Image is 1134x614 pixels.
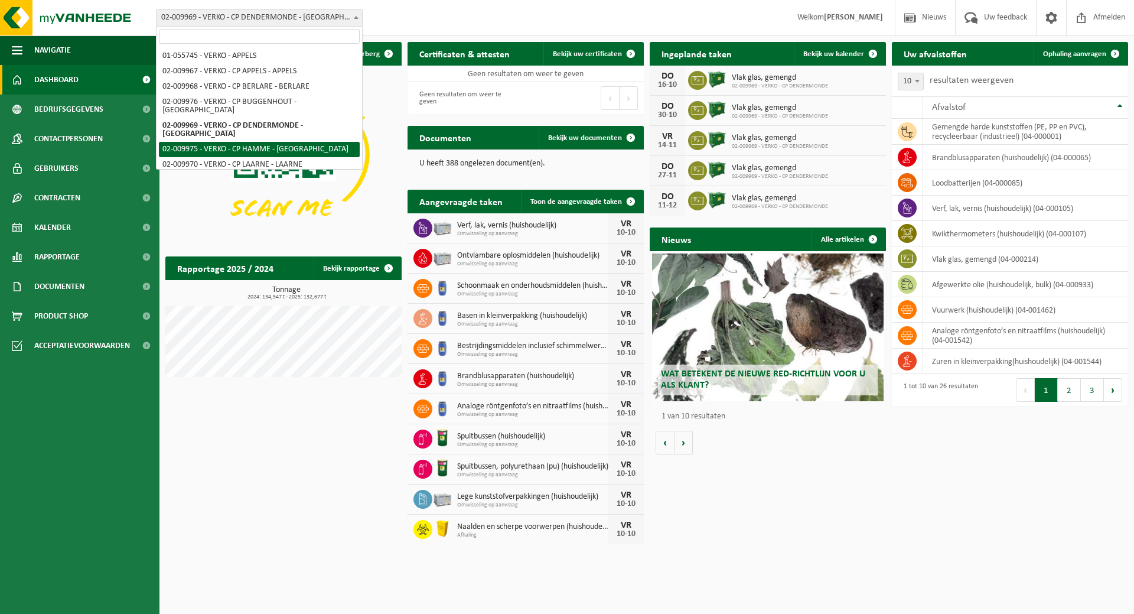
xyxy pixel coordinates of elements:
[457,281,608,291] span: Schoonmaak en onderhoudsmiddelen (huishoudelijk)
[732,173,828,180] span: 02-009969 - VERKO - CP DENDERMONDE
[707,99,727,119] img: CR-BO-1C-1900-MET-01
[539,126,643,150] a: Bekijk uw documenten
[457,372,608,381] span: Brandblusapparaten (huishoudelijk)
[1034,42,1127,66] a: Ophaling aanvragen
[165,256,285,280] h2: Rapportage 2025 / 2024
[34,301,88,331] span: Product Shop
[159,95,360,118] li: 02-009976 - VERKO - CP BUGGENHOUT - [GEOGRAPHIC_DATA]
[34,95,103,124] span: Bedrijfsgegevens
[34,183,80,213] span: Contracten
[601,86,620,110] button: Previous
[1035,378,1058,402] button: 1
[156,9,363,27] span: 02-009969 - VERKO - CP DENDERMONDE - DENDERMONDE
[159,118,360,142] li: 02-009969 - VERKO - CP DENDERMONDE - [GEOGRAPHIC_DATA]
[408,42,522,65] h2: Certificaten & attesten
[457,311,608,321] span: Basen in kleinverpakking (huishoudelijk)
[457,492,608,502] span: Lege kunststofverpakkingen (huishoudelijk)
[614,219,638,229] div: VR
[34,35,71,65] span: Navigatie
[923,246,1128,272] td: vlak glas, gemengd (04-000214)
[923,272,1128,297] td: afgewerkte olie (huishoudelijk, bulk) (04-000933)
[1043,50,1106,58] span: Ophaling aanvragen
[34,154,79,183] span: Gebruikers
[732,73,828,83] span: Vlak glas, gemengd
[171,294,402,300] span: 2024: 134,547 t - 2025: 132,677 t
[457,251,608,261] span: Ontvlambare oplosmiddelen (huishoudelijk)
[34,65,79,95] span: Dashboard
[457,441,608,449] span: Omwisseling op aanvraag
[159,142,360,157] li: 02-009975 - VERKO - CP HAMME - [GEOGRAPHIC_DATA]
[614,500,638,508] div: 10-10
[656,72,679,81] div: DO
[614,530,638,538] div: 10-10
[656,111,679,119] div: 30-10
[650,228,703,251] h2: Nieuws
[661,369,865,390] span: Wat betekent de nieuwe RED-richtlijn voor u als klant?
[674,431,693,454] button: Volgende
[732,83,828,90] span: 02-009969 - VERKO - CP DENDERMONDE
[457,321,608,328] span: Omwisseling op aanvraag
[661,412,880,421] p: 1 van 10 resultaten
[432,398,452,418] img: PB-OT-0120-HPE-00-02
[408,126,483,149] h2: Documenten
[656,81,679,89] div: 16-10
[656,141,679,150] div: 14-11
[707,160,727,180] img: CR-BO-1C-1900-MET-01
[34,272,84,301] span: Documenten
[656,162,679,171] div: DO
[614,410,638,418] div: 10-10
[732,113,828,120] span: 02-009969 - VERKO - CP DENDERMONDE
[614,460,638,470] div: VR
[521,190,643,213] a: Toon de aangevraagde taken
[923,323,1128,349] td: analoge röntgenfoto’s en nitraatfilms (huishoudelijk) (04-001542)
[614,470,638,478] div: 10-10
[923,349,1128,374] td: zuren in kleinverpakking(huishoudelijk) (04-001544)
[457,522,608,532] span: Naalden en scherpe voorwerpen (huishoudelijk)
[157,9,362,26] span: 02-009969 - VERKO - CP DENDERMONDE - DENDERMONDE
[548,134,622,142] span: Bekijk uw documenten
[614,310,638,319] div: VR
[614,289,638,297] div: 10-10
[34,242,80,272] span: Rapportage
[732,194,828,203] span: Vlak glas, gemengd
[614,490,638,500] div: VR
[656,171,679,180] div: 27-11
[707,190,727,210] img: CR-BO-1C-1900-MET-01
[803,50,864,58] span: Bekijk uw kalender
[457,432,608,441] span: Spuitbussen (huishoudelijk)
[656,192,679,202] div: DO
[413,85,520,111] div: Geen resultaten om weer te geven
[932,103,966,112] span: Afvalstof
[812,228,885,251] a: Alle artikelen
[794,42,885,66] a: Bekijk uw kalender
[650,42,744,65] h2: Ingeplande taken
[34,213,71,242] span: Kalender
[614,400,638,410] div: VR
[614,229,638,237] div: 10-10
[432,277,452,297] img: PB-OT-0120-HPE-00-02
[923,221,1128,246] td: kwikthermometers (huishoudelijk) (04-000107)
[923,170,1128,196] td: loodbatterijen (04-000085)
[457,230,608,238] span: Omwisseling op aanvraag
[457,532,608,539] span: Afhaling
[656,102,679,111] div: DO
[432,458,452,478] img: PB-OT-0200-MET-00-03
[656,202,679,210] div: 11-12
[923,145,1128,170] td: brandblusapparaten (huishoudelijk) (04-000065)
[1058,378,1081,402] button: 2
[159,157,360,173] li: 02-009970 - VERKO - CP LAARNE - LAARNE
[432,307,452,327] img: PB-OT-0120-HPE-00-02
[159,48,360,64] li: 01-055745 - VERKO - APPELS
[614,440,638,448] div: 10-10
[457,411,608,418] span: Omwisseling op aanvraag
[419,160,632,168] p: U heeft 388 ongelezen document(en).
[408,66,644,82] td: Geen resultaten om weer te geven
[652,254,884,401] a: Wat betekent de nieuwe RED-richtlijn voor u als klant?
[656,132,679,141] div: VR
[344,42,400,66] button: Verberg
[732,103,828,113] span: Vlak glas, gemengd
[408,190,514,213] h2: Aangevraagde taken
[457,402,608,411] span: Analoge röntgenfoto’s en nitraatfilms (huishoudelijk)
[432,217,452,237] img: PB-LB-0680-HPE-GY-11
[457,462,608,472] span: Spuitbussen, polyurethaan (pu) (huishoudelijk)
